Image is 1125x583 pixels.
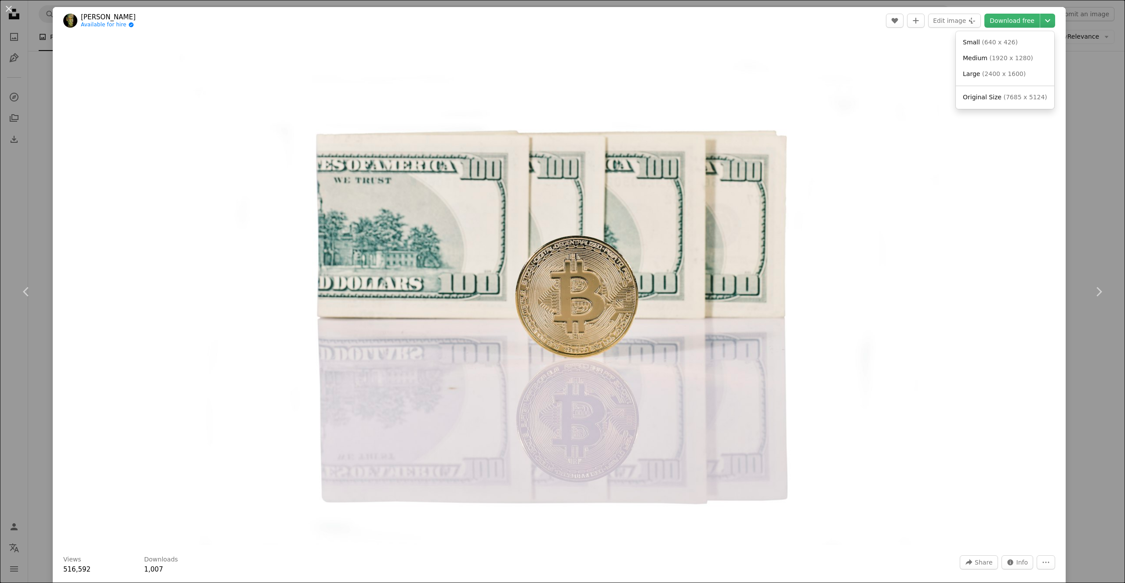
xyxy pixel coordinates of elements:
[1003,94,1047,101] span: ( 7685 x 5124 )
[989,54,1033,62] span: ( 1920 x 1280 )
[982,39,1018,46] span: ( 640 x 426 )
[956,31,1054,109] div: Choose download size
[963,54,987,62] span: Medium
[963,39,980,46] span: Small
[1040,14,1055,28] button: Choose download size
[963,70,980,77] span: Large
[963,94,1002,101] span: Original Size
[982,70,1026,77] span: ( 2400 x 1600 )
